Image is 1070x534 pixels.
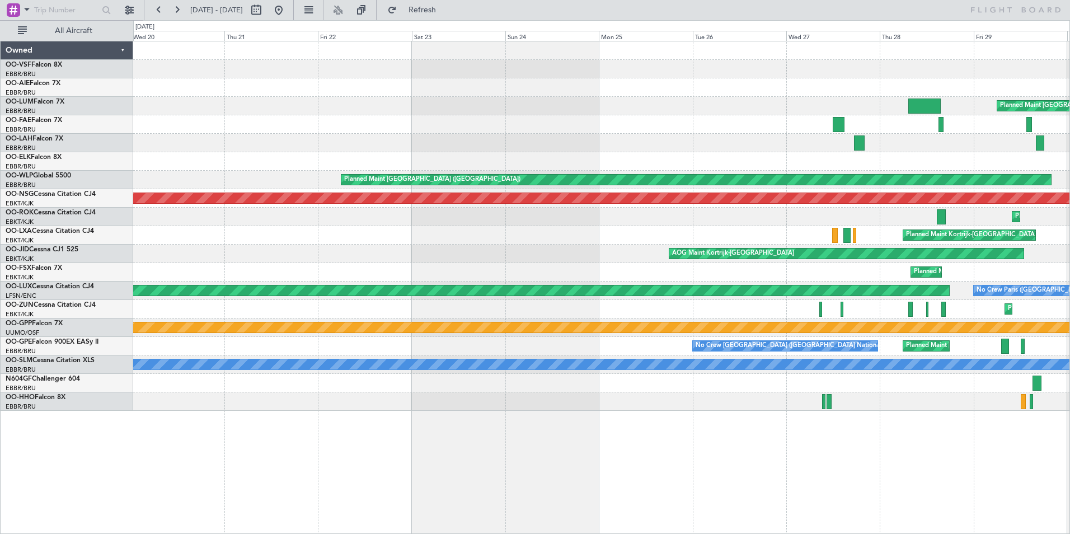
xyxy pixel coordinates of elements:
[6,80,30,87] span: OO-AIE
[6,162,36,171] a: EBBR/BRU
[6,376,32,382] span: N604GF
[6,255,34,263] a: EBKT/KJK
[6,144,36,152] a: EBBR/BRU
[6,384,36,392] a: EBBR/BRU
[6,154,62,161] a: OO-ELKFalcon 8X
[914,264,1044,280] div: Planned Maint Kortrijk-[GEOGRAPHIC_DATA]
[6,283,94,290] a: OO-LUXCessna Citation CJ4
[318,31,411,41] div: Fri 22
[190,5,243,15] span: [DATE] - [DATE]
[672,245,794,262] div: AOG Maint Kortrijk-[GEOGRAPHIC_DATA]
[6,347,36,355] a: EBBR/BRU
[6,394,35,401] span: OO-HHO
[906,227,1036,243] div: Planned Maint Kortrijk-[GEOGRAPHIC_DATA]
[6,172,71,179] a: OO-WLPGlobal 5500
[6,117,31,124] span: OO-FAE
[6,62,62,68] a: OO-VSFFalcon 8X
[786,31,880,41] div: Wed 27
[6,99,64,105] a: OO-LUMFalcon 7X
[6,320,32,327] span: OO-GPP
[696,338,883,354] div: No Crew [GEOGRAPHIC_DATA] ([GEOGRAPHIC_DATA] National)
[6,376,80,382] a: N604GFChallenger 604
[6,135,32,142] span: OO-LAH
[6,191,96,198] a: OO-NSGCessna Citation CJ4
[6,357,95,364] a: OO-SLMCessna Citation XLS
[6,329,39,337] a: UUMO/OSF
[6,62,31,68] span: OO-VSF
[6,70,36,78] a: EBBR/BRU
[29,27,118,35] span: All Aircraft
[6,181,36,189] a: EBBR/BRU
[6,246,78,253] a: OO-JIDCessna CJ1 525
[6,302,96,308] a: OO-ZUNCessna Citation CJ4
[6,357,32,364] span: OO-SLM
[6,310,34,318] a: EBKT/KJK
[6,135,63,142] a: OO-LAHFalcon 7X
[505,31,599,41] div: Sun 24
[6,117,62,124] a: OO-FAEFalcon 7X
[412,31,505,41] div: Sat 23
[6,228,94,235] a: OO-LXACessna Citation CJ4
[6,107,36,115] a: EBBR/BRU
[6,265,31,271] span: OO-FSX
[974,31,1067,41] div: Fri 29
[6,402,36,411] a: EBBR/BRU
[399,6,446,14] span: Refresh
[6,236,34,245] a: EBKT/KJK
[6,199,34,208] a: EBKT/KJK
[693,31,786,41] div: Tue 26
[6,366,36,374] a: EBBR/BRU
[599,31,692,41] div: Mon 25
[6,302,34,308] span: OO-ZUN
[6,209,96,216] a: OO-ROKCessna Citation CJ4
[6,320,63,327] a: OO-GPPFalcon 7X
[6,99,34,105] span: OO-LUM
[6,88,36,97] a: EBBR/BRU
[382,1,449,19] button: Refresh
[34,2,98,18] input: Trip Number
[6,246,29,253] span: OO-JID
[6,191,34,198] span: OO-NSG
[880,31,973,41] div: Thu 28
[6,339,32,345] span: OO-GPE
[224,31,318,41] div: Thu 21
[6,339,98,345] a: OO-GPEFalcon 900EX EASy II
[6,265,62,271] a: OO-FSXFalcon 7X
[6,172,33,179] span: OO-WLP
[6,80,60,87] a: OO-AIEFalcon 7X
[131,31,224,41] div: Wed 20
[12,22,121,40] button: All Aircraft
[6,283,32,290] span: OO-LUX
[6,209,34,216] span: OO-ROK
[6,394,65,401] a: OO-HHOFalcon 8X
[135,22,154,32] div: [DATE]
[6,273,34,282] a: EBKT/KJK
[6,125,36,134] a: EBBR/BRU
[344,171,520,188] div: Planned Maint [GEOGRAPHIC_DATA] ([GEOGRAPHIC_DATA])
[6,218,34,226] a: EBKT/KJK
[6,228,32,235] span: OO-LXA
[6,292,36,300] a: LFSN/ENC
[6,154,31,161] span: OO-ELK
